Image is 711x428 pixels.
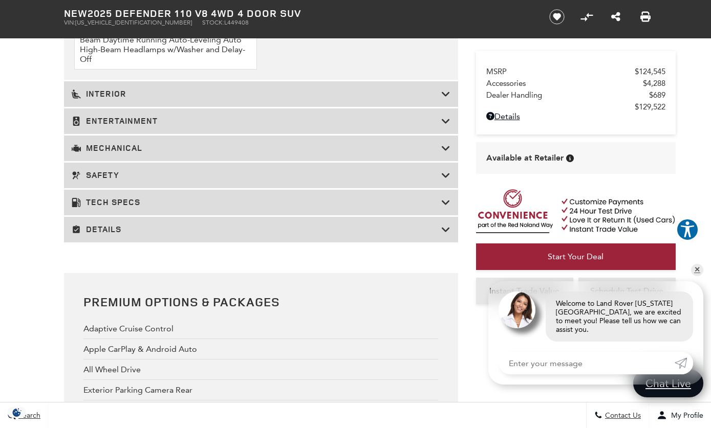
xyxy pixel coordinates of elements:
[72,170,441,181] h3: Safety
[635,67,665,76] span: $124,545
[667,411,703,420] span: My Profile
[635,102,665,111] span: $129,522
[486,91,665,100] a: Dealer Handling $689
[486,79,643,88] span: Accessories
[578,278,676,304] a: Schedule Test Drive
[72,89,441,99] h3: Interior
[83,339,438,359] div: Apple CarPlay & Android Auto
[476,278,573,304] a: Instant Trade Value
[566,154,574,162] div: Vehicle is in stock and ready for immediate delivery. Due to demand, availability is subject to c...
[83,380,438,400] div: Exterior Parking Camera Rear
[64,6,88,20] strong: New
[649,91,665,100] span: $689
[83,359,438,380] div: All Wheel Drive
[224,19,249,26] span: L449408
[74,20,257,70] li: Auto On/Off Projector Beam Led Low/High Beam Daytime Running Auto-Leveling Auto High-Beam Headlam...
[548,252,604,261] span: Start Your Deal
[72,143,441,153] h3: Mechanical
[489,286,559,296] span: Instant Trade Value
[640,11,651,23] a: Print this New 2025 Defender 110 V8 4WD 4 Door SUV
[486,102,665,111] a: $129,522
[75,19,192,26] span: [US_VEHICLE_IDENTIFICATION_NUMBER]
[72,224,441,235] h3: Details
[676,218,699,243] aside: Accessibility Help Desk
[499,291,535,328] img: Agent profile photo
[202,19,224,26] span: Stock:
[486,79,665,88] a: Accessories $4,288
[83,292,438,311] h2: Premium Options & Packages
[611,11,620,23] a: Share this New 2025 Defender 110 V8 4WD 4 Door SUV
[676,218,699,241] button: Explore your accessibility options
[486,152,564,164] span: Available at Retailer
[546,9,568,25] button: Save vehicle
[476,243,676,270] a: Start Your Deal
[675,352,693,374] a: Submit
[5,407,29,418] section: Click to Open Cookie Consent Modal
[64,19,75,26] span: VIN:
[486,67,635,76] span: MSRP
[643,79,665,88] span: $4,288
[83,319,438,339] div: Adaptive Cruise Control
[486,91,649,100] span: Dealer Handling
[5,407,29,418] img: Opt-Out Icon
[486,67,665,76] a: MSRP $124,545
[546,291,693,342] div: Welcome to Land Rover [US_STATE][GEOGRAPHIC_DATA], we are excited to meet you! Please tell us how...
[72,197,441,208] h3: Tech Specs
[64,8,532,19] h1: 2025 Defender 110 V8 4WD 4 Door SUV
[649,402,711,428] button: Open user profile menu
[72,116,441,126] h3: Entertainment
[83,400,438,421] div: Blind Spot Monitor
[486,111,665,121] a: Details
[602,411,641,420] span: Contact Us
[499,352,675,374] input: Enter your message
[579,9,594,25] button: Compare Vehicle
